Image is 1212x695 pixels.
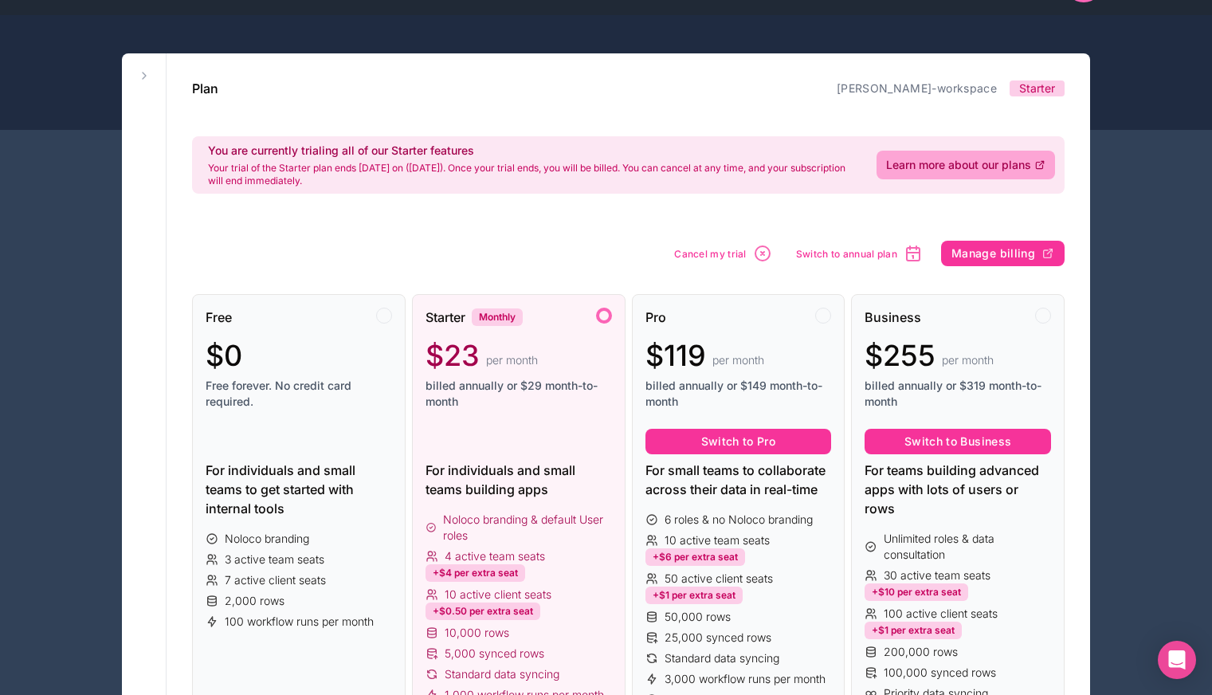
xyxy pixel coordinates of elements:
span: 6 roles & no Noloco branding [665,512,813,528]
span: $23 [426,340,480,371]
span: Standard data syncing [445,666,559,682]
span: Free [206,308,232,327]
span: Starter [1019,80,1055,96]
h1: Plan [192,79,218,98]
span: 5,000 synced rows [445,646,544,662]
span: 10 active team seats [665,532,770,548]
button: Cancel my trial [669,238,778,269]
span: $0 [206,340,242,371]
span: Business [865,308,921,327]
span: 30 active team seats [884,567,990,583]
span: 7 active client seats [225,572,326,588]
div: +$6 per extra seat [645,548,745,566]
span: billed annually or $149 month-to-month [645,378,832,410]
span: 3 active team seats [225,552,324,567]
span: per month [942,352,994,368]
span: per month [712,352,764,368]
button: Switch to Business [865,429,1051,454]
span: Unlimited roles & data consultation [884,531,1051,563]
span: 10,000 rows [445,625,509,641]
button: Switch to Pro [645,429,832,454]
span: 10 active client seats [445,587,551,603]
div: For individuals and small teams to get started with internal tools [206,461,392,518]
span: 50 active client seats [665,571,773,587]
div: +$1 per extra seat [865,622,962,639]
span: Noloco branding [225,531,309,547]
button: Manage billing [941,241,1065,266]
div: For individuals and small teams building apps [426,461,612,499]
span: 4 active team seats [445,548,545,564]
button: Switch to annual plan [790,238,928,269]
span: $255 [865,340,935,371]
a: [PERSON_NAME]-workspace [837,81,997,95]
span: Free forever. No credit card required. [206,378,392,410]
span: Manage billing [951,246,1035,261]
span: 25,000 synced rows [665,630,771,646]
span: 50,000 rows [665,609,731,625]
h2: You are currently trialing all of our Starter features [208,143,857,159]
div: +$0.50 per extra seat [426,603,540,620]
span: billed annually or $29 month-to-month [426,378,612,410]
div: For teams building advanced apps with lots of users or rows [865,461,1051,518]
div: Monthly [472,308,523,326]
span: 100 active client seats [884,606,998,622]
span: Switch to annual plan [796,248,897,260]
div: +$4 per extra seat [426,564,525,582]
span: Pro [645,308,666,327]
span: 100 workflow runs per month [225,614,374,630]
div: +$10 per extra seat [865,583,968,601]
span: Learn more about our plans [886,157,1031,173]
span: Starter [426,308,465,327]
span: Cancel my trial [674,248,747,260]
div: Open Intercom Messenger [1158,641,1196,679]
div: +$1 per extra seat [645,587,743,604]
span: Noloco branding & default User roles [443,512,611,544]
span: 100,000 synced rows [884,665,996,681]
p: Your trial of the Starter plan ends [DATE] on ([DATE]). Once your trial ends, you will be billed.... [208,162,857,187]
span: billed annually or $319 month-to-month [865,378,1051,410]
span: 3,000 workflow runs per month [665,671,826,687]
span: Standard data syncing [665,650,779,666]
span: per month [486,352,538,368]
span: 2,000 rows [225,593,284,609]
span: 200,000 rows [884,644,958,660]
div: For small teams to collaborate across their data in real-time [645,461,832,499]
span: $119 [645,340,706,371]
a: Learn more about our plans [877,151,1055,179]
